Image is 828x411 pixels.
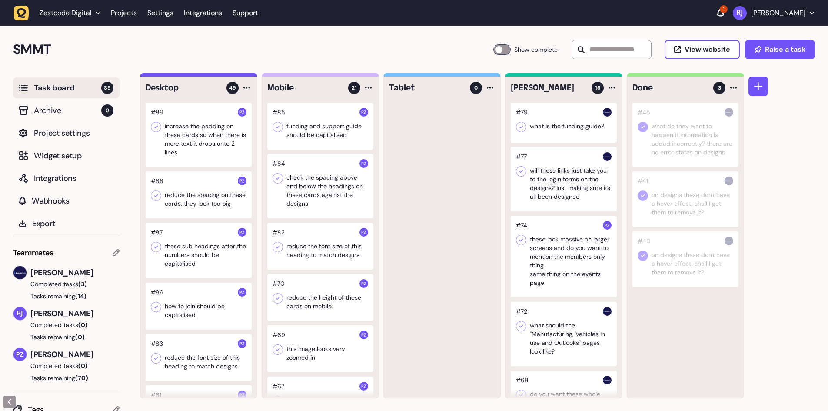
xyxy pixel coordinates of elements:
[595,84,601,92] span: 16
[352,84,357,92] span: 21
[30,348,120,361] span: [PERSON_NAME]
[13,190,120,211] button: Webhooks
[75,333,85,341] span: (0)
[13,374,120,382] button: Tasks remaining(70)
[603,108,612,117] img: Harry Robinson
[359,279,368,288] img: Paris Zisis
[13,145,120,166] button: Widget setup
[32,195,113,207] span: Webhooks
[14,5,106,21] button: Zestcode Digital
[359,108,368,117] img: Paris Zisis
[40,9,92,17] span: Zestcode Digital
[13,39,493,60] h2: SMMT
[725,108,733,117] img: Harry Robinson
[603,152,612,161] img: Harry Robinson
[34,172,113,184] span: Integrations
[685,46,730,53] span: View website
[733,6,814,20] button: [PERSON_NAME]
[34,104,101,117] span: Archive
[603,376,612,384] img: Harry Robinson
[34,82,101,94] span: Task board
[34,150,113,162] span: Widget setup
[359,159,368,168] img: Paris Zisis
[13,123,120,144] button: Project settings
[238,177,246,185] img: Paris Zisis
[474,84,478,92] span: 0
[111,5,137,21] a: Projects
[78,280,87,288] span: (3)
[13,292,120,301] button: Tasks remaining(14)
[765,46,805,53] span: Raise a task
[184,5,222,21] a: Integrations
[75,374,88,382] span: (70)
[101,82,113,94] span: 89
[603,221,612,230] img: Paris Zisis
[13,213,120,234] button: Export
[146,82,220,94] h4: Desktop
[32,217,113,230] span: Export
[725,177,733,185] img: Harry Robinson
[13,77,120,98] button: Task board89
[30,267,120,279] span: [PERSON_NAME]
[13,100,120,121] button: Archive0
[359,331,368,339] img: Paris Zisis
[238,288,246,297] img: Paris Zisis
[665,40,740,59] button: View website
[13,168,120,189] button: Integrations
[718,84,721,92] span: 3
[389,82,464,94] h4: Tablet
[13,247,53,259] span: Teammates
[725,237,733,245] img: Harry Robinson
[511,82,585,94] h4: Harry
[733,6,747,20] img: Riki-leigh Jones
[720,5,728,13] div: 1
[13,280,113,288] button: Completed tasks(3)
[632,82,707,94] h4: Done
[514,44,558,55] span: Show complete
[101,104,113,117] span: 0
[13,333,120,341] button: Tasks remaining(0)
[78,362,88,370] span: (0)
[13,307,27,320] img: Riki-leigh Jones
[359,382,368,391] img: Paris Zisis
[267,82,342,94] h4: Mobile
[229,84,236,92] span: 49
[751,9,805,17] p: [PERSON_NAME]
[359,228,368,237] img: Paris Zisis
[13,361,113,370] button: Completed tasks(0)
[238,391,246,399] img: Paris Zisis
[238,339,246,348] img: Paris Zisis
[238,228,246,237] img: Paris Zisis
[13,348,27,361] img: Paris Zisis
[30,307,120,320] span: [PERSON_NAME]
[603,307,612,316] img: Harry Robinson
[745,40,815,59] button: Raise a task
[233,9,258,17] a: Support
[147,5,173,21] a: Settings
[13,321,113,329] button: Completed tasks(0)
[13,266,27,279] img: Harry Robinson
[34,127,113,139] span: Project settings
[238,108,246,117] img: Paris Zisis
[75,292,86,300] span: (14)
[78,321,88,329] span: (0)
